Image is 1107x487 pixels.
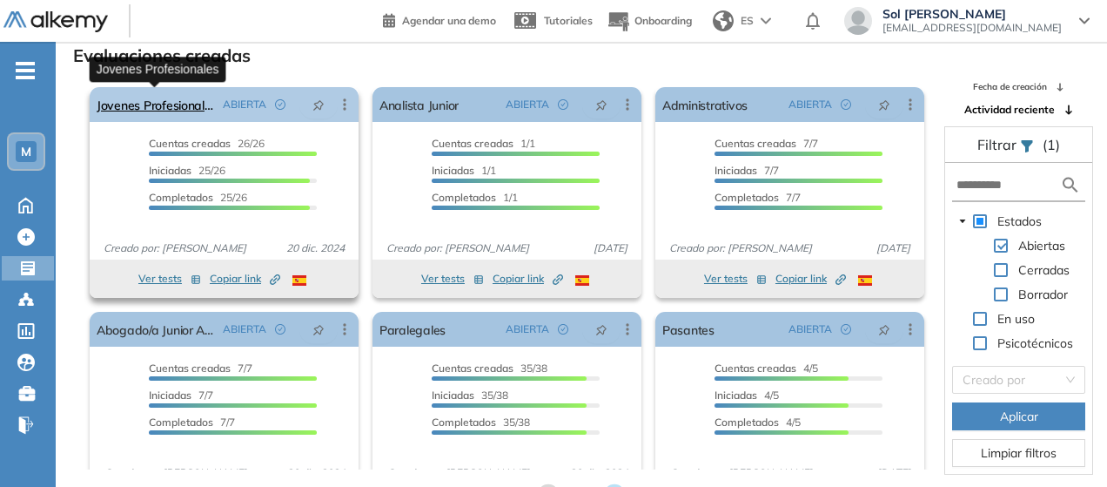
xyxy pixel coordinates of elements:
span: 20 dic. 2024 [279,465,352,481]
span: 25/26 [149,164,225,177]
span: pushpin [595,322,607,336]
span: (1) [1043,134,1060,155]
button: pushpin [865,91,903,118]
span: Completados [149,416,213,429]
button: Copiar link [775,268,846,289]
span: Iniciadas [432,389,474,402]
span: check-circle [841,99,851,110]
span: check-circle [275,99,285,110]
span: Iniciadas [715,389,757,402]
i: - [16,69,35,72]
span: caret-down [958,217,967,226]
span: 35/38 [432,416,530,429]
img: Logo [3,11,108,33]
img: world [713,10,734,31]
span: 7/7 [149,416,235,429]
span: Estados [997,213,1042,229]
img: ESP [858,275,872,286]
span: ABIERTA [506,97,549,112]
img: ESP [575,275,589,286]
button: Ver tests [421,268,484,289]
span: Limpiar filtros [981,443,1057,463]
a: Jovenes Profesionales [97,87,216,122]
span: pushpin [595,98,607,112]
a: Agendar una demo [383,9,496,30]
span: Completados [715,191,779,204]
span: Agendar una demo [402,14,496,27]
span: Cuentas creadas [432,362,513,375]
span: Cuentas creadas [715,362,796,375]
span: En uso [994,308,1038,329]
img: arrow [761,17,771,24]
span: Filtrar [977,136,1020,153]
span: Completados [715,416,779,429]
img: ESP [292,275,306,286]
span: ABIERTA [223,321,266,337]
span: Iniciadas [149,389,191,402]
button: pushpin [299,315,338,343]
button: pushpin [299,91,338,118]
span: M [21,145,31,159]
span: Cuentas creadas [715,137,796,150]
button: Ver tests [704,268,767,289]
a: Analista Junior [379,87,459,122]
span: 25/26 [149,191,247,204]
span: pushpin [312,98,325,112]
span: Cuentas creadas [149,137,231,150]
img: search icon [1060,174,1081,196]
span: Iniciadas [432,164,474,177]
span: [DATE] [869,465,917,481]
span: check-circle [558,324,568,335]
span: Borrador [1015,284,1071,305]
button: pushpin [865,315,903,343]
span: Completados [149,191,213,204]
span: 1/1 [432,164,496,177]
span: 35/38 [432,389,508,402]
button: Copiar link [210,268,280,289]
span: 4/5 [715,389,779,402]
span: pushpin [878,322,890,336]
span: Sol [PERSON_NAME] [882,7,1062,21]
span: Creado por: [PERSON_NAME] [97,240,253,256]
span: 4/5 [715,362,818,375]
h3: Evaluaciones creadas [73,45,251,66]
span: 20 dic. 2024 [279,240,352,256]
span: 1/1 [432,191,518,204]
span: 26/26 [149,137,265,150]
span: Copiar link [210,271,280,287]
span: Creado por: [PERSON_NAME] [662,465,819,481]
button: pushpin [582,91,621,118]
span: [DATE] [587,240,634,256]
span: 7/7 [715,137,818,150]
span: Copiar link [493,271,563,287]
button: Onboarding [607,3,692,40]
button: Ver tests [138,268,201,289]
span: ABIERTA [788,321,832,337]
span: Fecha de creación [973,80,1047,93]
a: Pasantes [662,312,715,347]
span: Onboarding [634,14,692,27]
span: Borrador [1018,287,1068,302]
span: Cerradas [1015,260,1073,281]
span: check-circle [275,324,285,335]
span: ABIERTA [788,97,832,112]
span: 20 dic. 2024 [562,465,634,481]
span: Cuentas creadas [432,137,513,150]
a: Administrativos [662,87,748,122]
span: Cerradas [1018,262,1070,278]
button: Aplicar [952,402,1085,430]
span: 7/7 [149,362,252,375]
span: 7/7 [715,164,779,177]
span: Tutoriales [544,14,593,27]
span: Copiar link [775,271,846,287]
span: Abiertas [1015,235,1069,256]
span: Iniciadas [715,164,757,177]
span: Aplicar [1000,407,1038,426]
button: Copiar link [493,268,563,289]
span: pushpin [878,98,890,112]
span: 7/7 [149,389,213,402]
span: Abiertas [1018,238,1065,254]
button: pushpin [582,315,621,343]
span: ABIERTA [506,321,549,337]
span: Completados [432,191,496,204]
